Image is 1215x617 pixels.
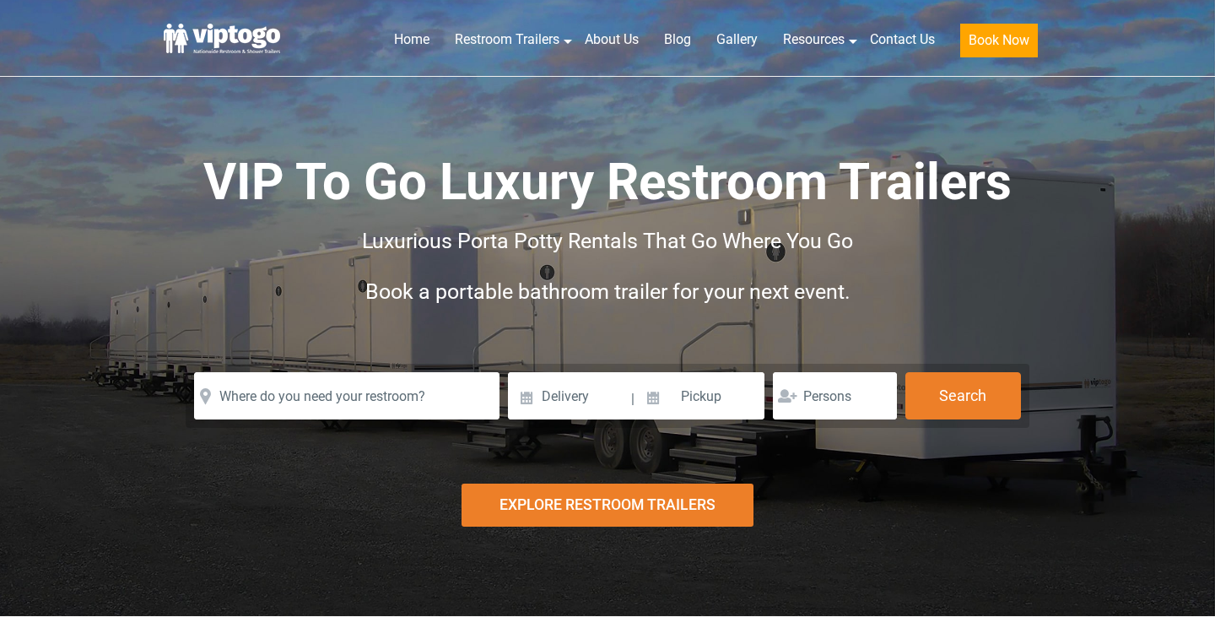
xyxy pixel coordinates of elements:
[773,372,897,419] input: Persons
[365,279,850,304] span: Book a portable bathroom trailer for your next event.
[203,152,1012,212] span: VIP To Go Luxury Restroom Trailers
[857,21,948,58] a: Contact Us
[948,21,1050,68] a: Book Now
[636,372,764,419] input: Pickup
[960,24,1038,57] button: Book Now
[572,21,651,58] a: About Us
[194,372,499,419] input: Where do you need your restroom?
[462,484,753,527] div: Explore Restroom Trailers
[442,21,572,58] a: Restroom Trailers
[905,372,1021,419] button: Search
[631,372,634,426] span: |
[508,372,629,419] input: Delivery
[651,21,704,58] a: Blog
[704,21,770,58] a: Gallery
[381,21,442,58] a: Home
[362,229,853,253] span: Luxurious Porta Potty Rentals That Go Where You Go
[770,21,857,58] a: Resources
